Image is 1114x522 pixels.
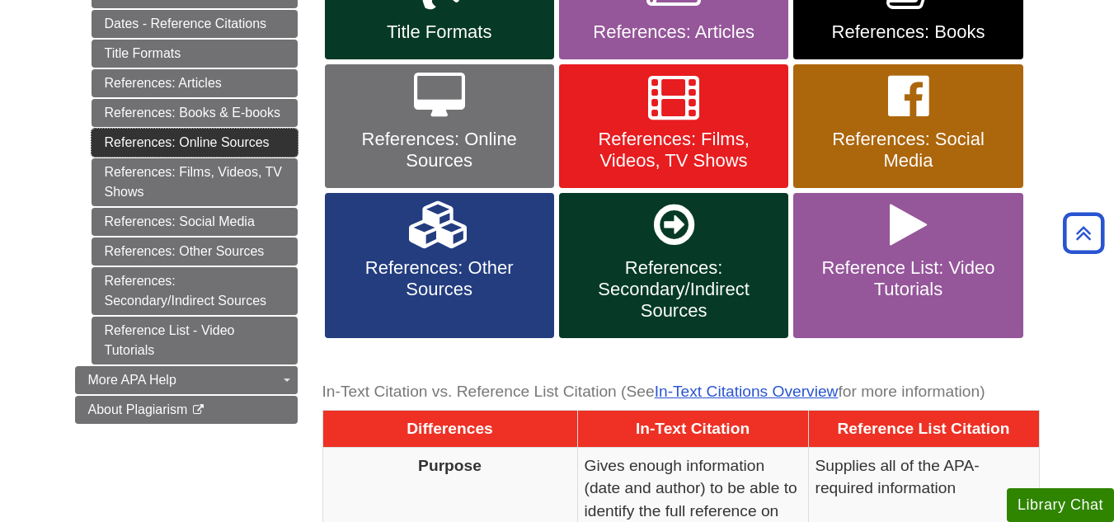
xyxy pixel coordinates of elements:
[806,129,1010,172] span: References: Social Media
[92,40,298,68] a: Title Formats
[88,402,188,416] span: About Plagiarism
[92,158,298,206] a: References: Films, Videos, TV Shows
[636,420,750,437] span: In-Text Citation
[191,405,205,416] i: This link opens in a new window
[1007,488,1114,522] button: Library Chat
[92,10,298,38] a: Dates - Reference Citations
[793,193,1022,338] a: Reference List: Video Tutorials
[559,64,788,188] a: References: Films, Videos, TV Shows
[75,366,298,394] a: More APA Help
[571,21,776,43] span: References: Articles
[571,129,776,172] span: References: Films, Videos, TV Shows
[322,374,1040,411] caption: In-Text Citation vs. Reference List Citation (See for more information)
[838,420,1010,437] span: Reference List Citation
[92,129,298,157] a: References: Online Sources
[325,64,554,188] a: References: Online Sources
[806,257,1010,300] span: Reference List: Video Tutorials
[92,237,298,266] a: References: Other Sources
[806,21,1010,43] span: References: Books
[337,21,542,43] span: Title Formats
[92,99,298,127] a: References: Books & E-books
[337,129,542,172] span: References: Online Sources
[571,257,776,322] span: References: Secondary/Indirect Sources
[92,69,298,97] a: References: Articles
[92,317,298,364] a: Reference List - Video Tutorials
[407,420,493,437] span: Differences
[92,208,298,236] a: References: Social Media
[330,454,571,477] p: Purpose
[559,193,788,338] a: References: Secondary/Indirect Sources
[655,383,839,400] a: In-Text Citations Overview
[793,64,1022,188] a: References: Social Media
[92,267,298,315] a: References: Secondary/Indirect Sources
[337,257,542,300] span: References: Other Sources
[75,396,298,424] a: About Plagiarism
[325,193,554,338] a: References: Other Sources
[88,373,176,387] span: More APA Help
[1057,222,1110,244] a: Back to Top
